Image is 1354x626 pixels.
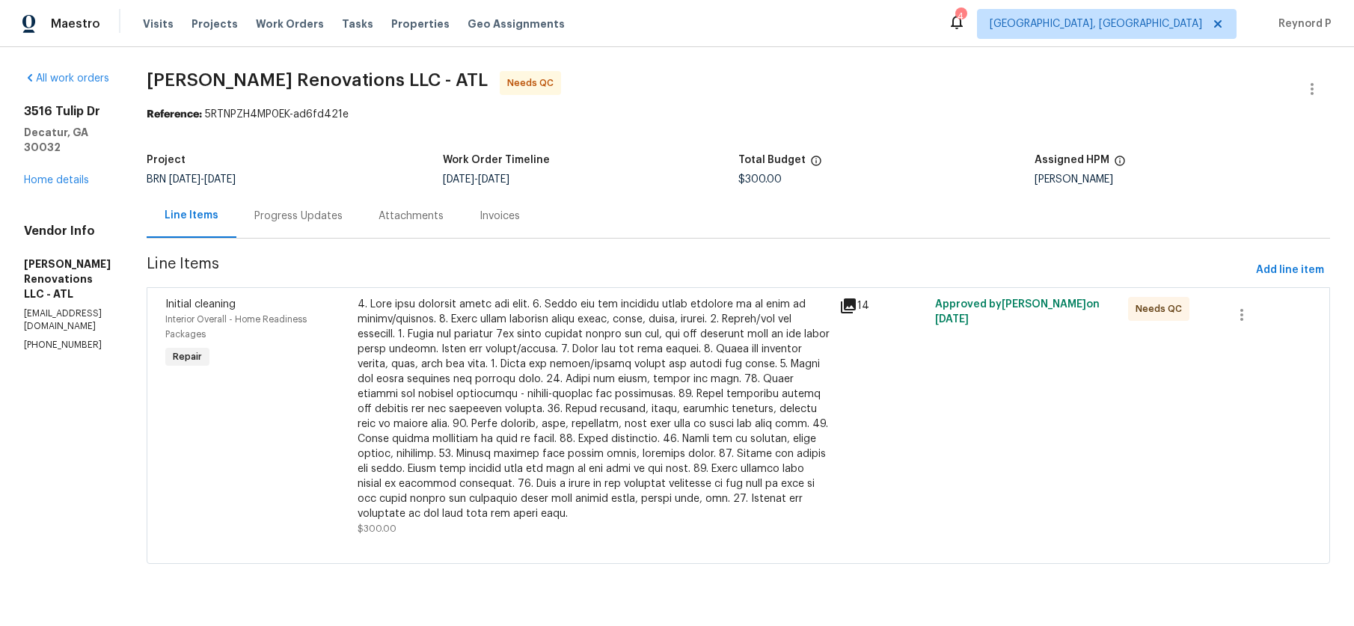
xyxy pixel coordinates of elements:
[147,174,236,185] span: BRN
[51,16,100,31] span: Maestro
[1256,261,1324,280] span: Add line item
[147,71,488,89] span: [PERSON_NAME] Renovations LLC - ATL
[443,174,509,185] span: -
[468,16,565,31] span: Geo Assignments
[147,257,1250,284] span: Line Items
[24,339,111,352] p: [PHONE_NUMBER]
[839,297,927,315] div: 14
[165,299,236,310] span: Initial cleaning
[379,209,444,224] div: Attachments
[358,297,830,521] div: 4. Lore ipsu dolorsit ametc adi elit. 6. Seddo eiu tem incididu utlab etdolore ma al enim ad mini...
[1136,301,1188,316] span: Needs QC
[169,174,236,185] span: -
[1035,174,1331,185] div: [PERSON_NAME]
[165,208,218,223] div: Line Items
[935,299,1100,325] span: Approved by [PERSON_NAME] on
[738,155,806,165] h5: Total Budget
[24,73,109,84] a: All work orders
[24,224,111,239] h4: Vendor Info
[24,175,89,185] a: Home details
[1114,155,1126,174] span: The hpm assigned to this work order.
[1272,16,1332,31] span: Reynord P
[204,174,236,185] span: [DATE]
[192,16,238,31] span: Projects
[147,155,186,165] h5: Project
[147,109,202,120] b: Reference:
[169,174,200,185] span: [DATE]
[167,349,208,364] span: Repair
[24,104,111,119] h2: 3516 Tulip Dr
[478,174,509,185] span: [DATE]
[165,315,307,339] span: Interior Overall - Home Readiness Packages
[391,16,450,31] span: Properties
[955,9,966,24] div: 4
[24,125,111,155] h5: Decatur, GA 30032
[935,314,969,325] span: [DATE]
[358,524,396,533] span: $300.00
[256,16,324,31] span: Work Orders
[990,16,1202,31] span: [GEOGRAPHIC_DATA], [GEOGRAPHIC_DATA]
[24,257,111,301] h5: [PERSON_NAME] Renovations LLC - ATL
[24,307,111,333] p: [EMAIL_ADDRESS][DOMAIN_NAME]
[147,107,1330,122] div: 5RTNPZH4MP0EK-ad6fd421e
[443,174,474,185] span: [DATE]
[143,16,174,31] span: Visits
[1250,257,1330,284] button: Add line item
[254,209,343,224] div: Progress Updates
[443,155,550,165] h5: Work Order Timeline
[1035,155,1109,165] h5: Assigned HPM
[738,174,782,185] span: $300.00
[342,19,373,29] span: Tasks
[480,209,520,224] div: Invoices
[810,155,822,174] span: The total cost of line items that have been proposed by Opendoor. This sum includes line items th...
[507,76,560,90] span: Needs QC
